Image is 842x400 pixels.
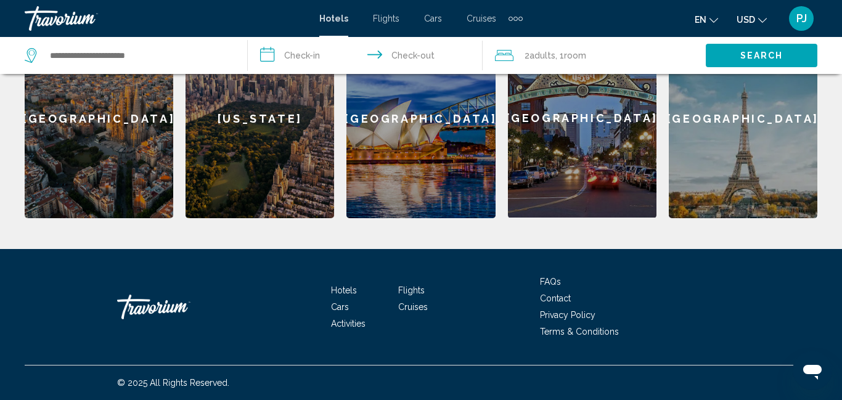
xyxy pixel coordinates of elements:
[467,14,496,23] a: Cruises
[25,18,173,218] a: [GEOGRAPHIC_DATA]
[695,10,718,28] button: Change language
[737,10,767,28] button: Change currency
[25,6,307,31] a: Travorium
[373,14,399,23] a: Flights
[117,378,229,388] span: © 2025 All Rights Reserved.
[540,310,595,320] a: Privacy Policy
[319,14,348,23] a: Hotels
[398,285,425,295] a: Flights
[796,12,807,25] span: PJ
[117,288,240,325] a: Travorium
[398,302,428,312] a: Cruises
[564,51,586,60] span: Room
[331,319,366,329] a: Activities
[346,18,495,218] a: [GEOGRAPHIC_DATA]
[331,302,349,312] a: Cars
[248,37,483,74] button: Check in and out dates
[424,14,442,23] a: Cars
[793,351,832,390] iframe: Button to launch messaging window
[669,18,817,218] a: [GEOGRAPHIC_DATA]
[509,9,523,28] button: Extra navigation items
[740,51,783,61] span: Search
[331,285,357,295] a: Hotels
[483,37,706,74] button: Travelers: 2 adults, 0 children
[186,18,334,218] a: [US_STATE]
[737,15,755,25] span: USD
[529,51,555,60] span: Adults
[525,47,555,64] span: 2
[785,6,817,31] button: User Menu
[695,15,706,25] span: en
[540,277,561,287] a: FAQs
[540,293,571,303] a: Contact
[706,44,817,67] button: Search
[508,18,656,218] a: [GEOGRAPHIC_DATA]
[555,47,586,64] span: , 1
[540,327,619,337] a: Terms & Conditions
